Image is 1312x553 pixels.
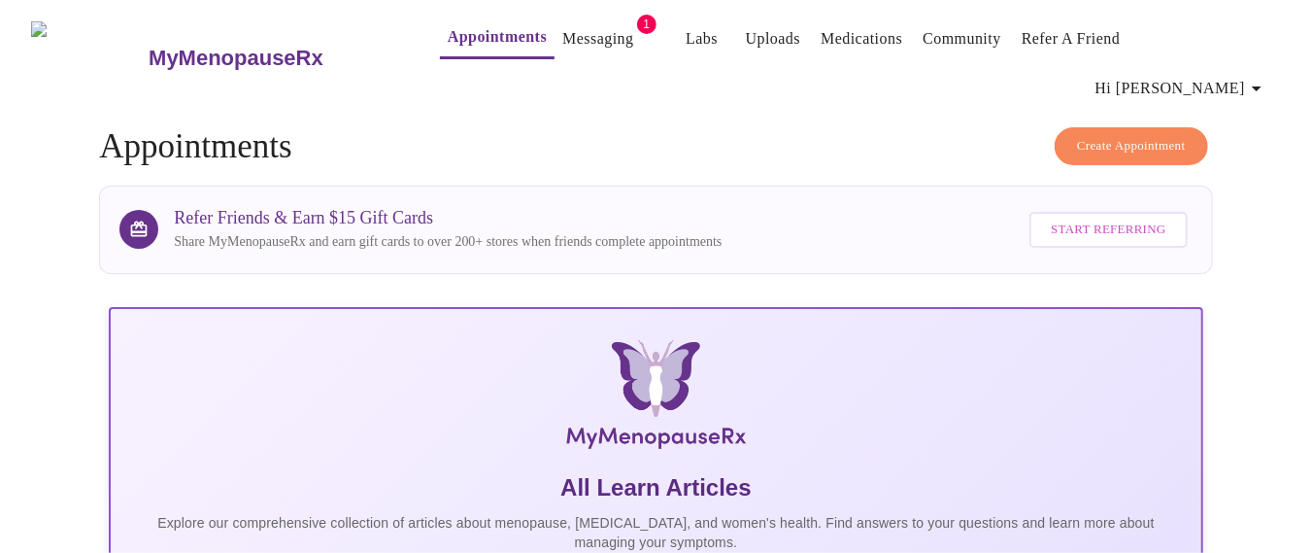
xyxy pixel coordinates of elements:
[686,25,718,52] a: Labs
[555,19,641,58] button: Messaging
[821,25,902,52] a: Medications
[1088,69,1276,108] button: Hi [PERSON_NAME]
[915,19,1009,58] button: Community
[1025,202,1192,258] a: Start Referring
[448,23,547,51] a: Appointments
[746,25,801,52] a: Uploads
[31,21,147,94] img: MyMenopauseRx Logo
[126,513,1186,552] p: Explore our comprehensive collection of articles about menopause, [MEDICAL_DATA], and women's hea...
[174,208,722,228] h3: Refer Friends & Earn $15 Gift Cards
[147,24,401,92] a: MyMenopauseRx
[440,17,555,59] button: Appointments
[126,472,1186,503] h5: All Learn Articles
[290,340,1021,457] img: MyMenopauseRx Logo
[738,19,809,58] button: Uploads
[1055,127,1208,165] button: Create Appointment
[1077,135,1186,157] span: Create Appointment
[1029,212,1187,248] button: Start Referring
[99,127,1213,166] h4: Appointments
[1014,19,1128,58] button: Refer a Friend
[562,25,633,52] a: Messaging
[923,25,1001,52] a: Community
[174,232,722,252] p: Share MyMenopauseRx and earn gift cards to over 200+ stores when friends complete appointments
[637,15,656,34] span: 1
[1051,219,1165,241] span: Start Referring
[813,19,910,58] button: Medications
[1022,25,1121,52] a: Refer a Friend
[149,46,323,71] h3: MyMenopauseRx
[1095,75,1268,102] span: Hi [PERSON_NAME]
[671,19,733,58] button: Labs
